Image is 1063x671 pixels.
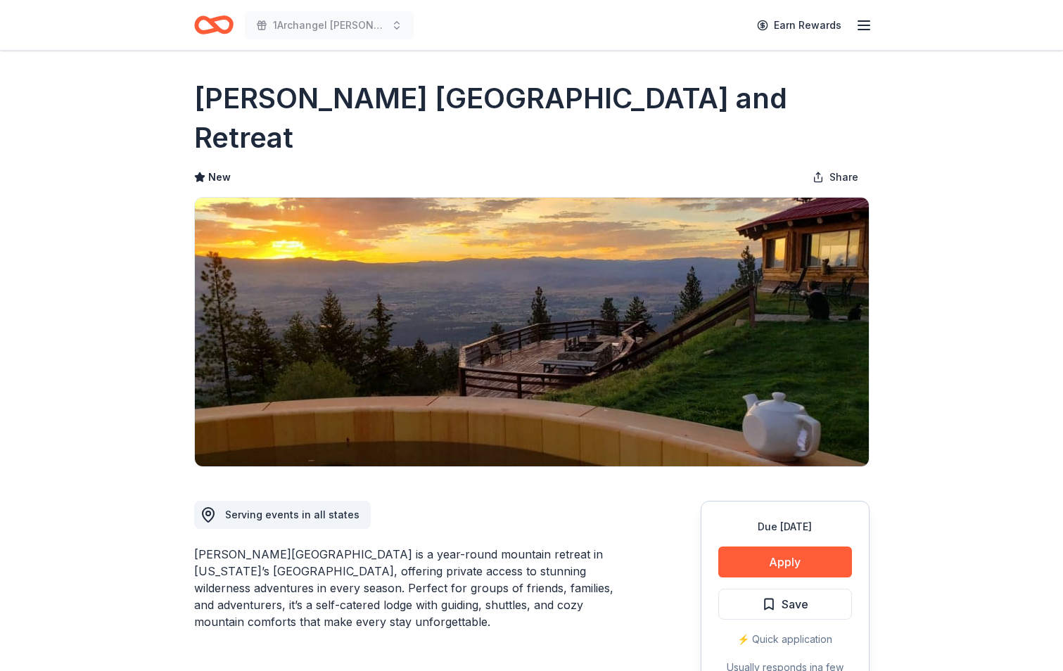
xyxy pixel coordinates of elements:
h1: [PERSON_NAME] [GEOGRAPHIC_DATA] and Retreat [194,79,870,158]
div: [PERSON_NAME][GEOGRAPHIC_DATA] is a year-round mountain retreat in [US_STATE]’s [GEOGRAPHIC_DATA]... [194,546,633,630]
span: New [208,169,231,186]
span: Share [829,169,858,186]
div: ⚡️ Quick application [718,631,852,648]
div: Due [DATE] [718,518,852,535]
span: Serving events in all states [225,509,359,520]
a: Earn Rewards [749,13,850,38]
span: 1Archangel [PERSON_NAME] and Adoption Children’s Christmas Gala [273,17,386,34]
img: Image for Downing Mountain Lodge and Retreat [195,198,869,466]
button: 1Archangel [PERSON_NAME] and Adoption Children’s Christmas Gala [245,11,414,39]
span: Save [782,595,808,613]
button: Apply [718,547,852,577]
a: Home [194,8,234,41]
button: Share [801,163,870,191]
button: Save [718,589,852,620]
